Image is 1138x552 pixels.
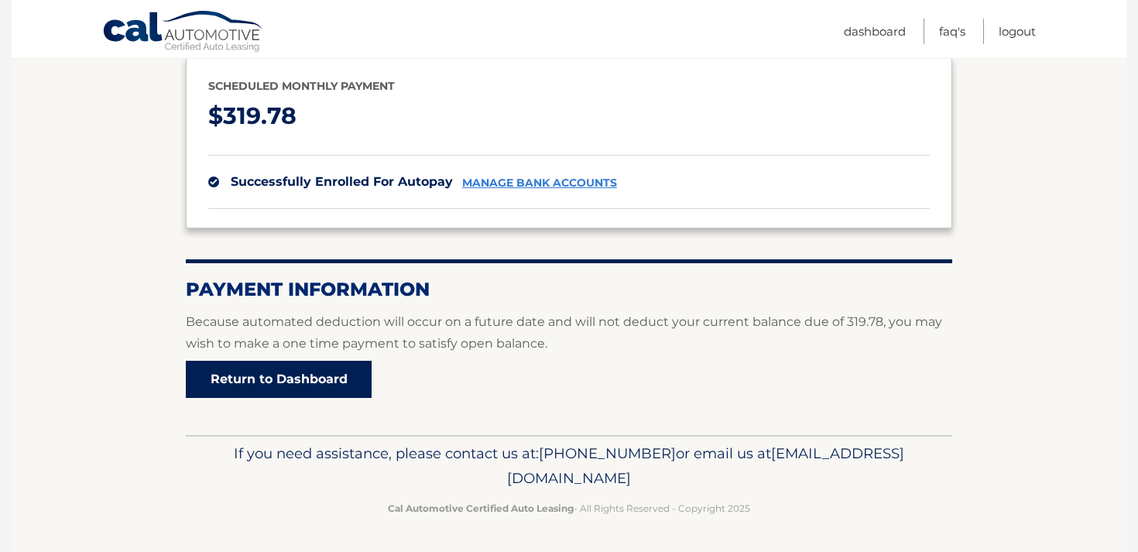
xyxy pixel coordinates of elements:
a: FAQ's [939,19,965,44]
span: [PHONE_NUMBER] [539,444,676,462]
a: manage bank accounts [462,177,617,190]
h2: Payment Information [186,278,952,301]
a: Logout [999,19,1036,44]
p: Scheduled monthly payment [208,77,930,96]
p: - All Rights Reserved - Copyright 2025 [196,500,942,516]
a: Cal Automotive [102,10,265,55]
p: $ [208,96,930,137]
a: Dashboard [844,19,906,44]
img: check.svg [208,177,219,187]
p: If you need assistance, please contact us at: or email us at [196,441,942,491]
a: Return to Dashboard [186,361,372,398]
p: Because automated deduction will occur on a future date and will not deduct your current balance ... [186,311,952,355]
span: successfully enrolled for autopay [231,174,453,189]
strong: Cal Automotive Certified Auto Leasing [388,502,574,514]
span: 319.78 [223,101,296,130]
